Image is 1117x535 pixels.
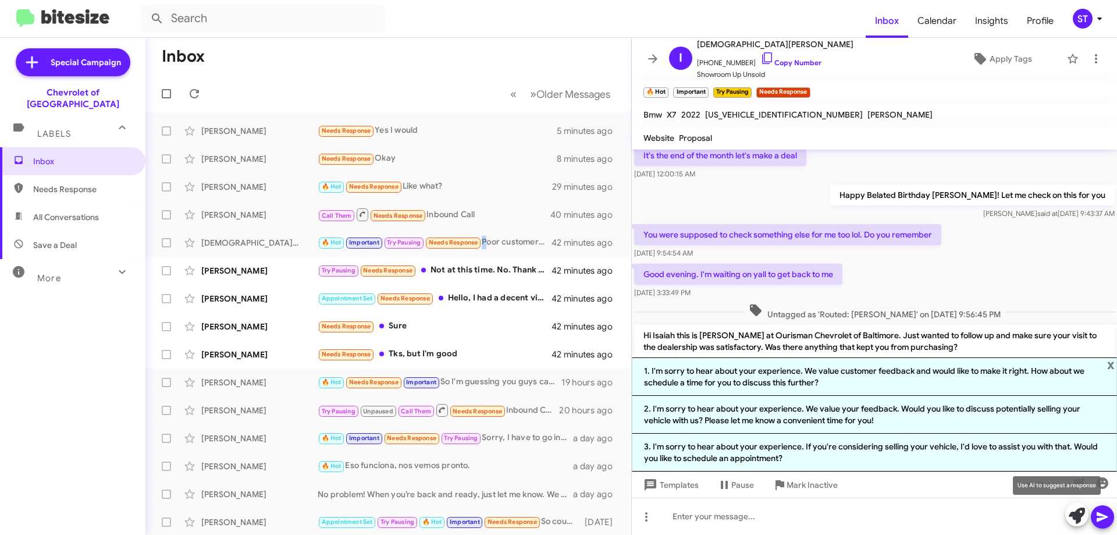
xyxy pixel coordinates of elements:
[634,325,1115,357] p: Hi Isaiah this is [PERSON_NAME] at Ourisman Chevrolet of Baltimore. Just wanted to follow up and ...
[201,377,318,388] div: [PERSON_NAME]
[322,518,373,526] span: Appointment Set
[318,207,552,222] div: Inbound Call
[322,267,355,274] span: Try Pausing
[559,405,622,416] div: 20 hours ago
[453,408,502,415] span: Needs Response
[557,153,622,165] div: 8 minutes ago
[322,212,352,219] span: Call Them
[322,350,371,358] span: Needs Response
[1063,9,1104,29] button: ST
[632,396,1117,434] li: 2. I'm sorry to hear about your experience. We value your feedback. Would you like to discuss pot...
[16,48,130,76] a: Special Campaign
[536,88,610,101] span: Older Messages
[51,56,121,68] span: Special Campaign
[1018,4,1063,38] span: Profile
[318,348,552,361] div: Tks, but I'm good
[201,349,318,360] div: [PERSON_NAME]
[561,377,622,388] div: 19 hours ago
[634,145,806,166] p: It's the end of the month let's make a deal
[33,155,132,167] span: Inbox
[679,133,712,143] span: Proposal
[363,267,412,274] span: Needs Response
[322,295,373,302] span: Appointment Set
[37,273,61,284] span: More
[141,5,385,33] input: Search
[1013,476,1101,495] div: Use AI to suggest a response
[349,434,379,442] span: Important
[318,515,579,529] div: So could you please come and get the truck 🙏
[705,109,863,120] span: [US_VEHICLE_IDENTIFICATION_NUMBER]
[557,125,622,137] div: 5 minutes ago
[450,518,480,526] span: Important
[552,181,622,193] div: 29 minutes ago
[866,4,908,38] a: Inbox
[318,292,552,305] div: Hello, I had a decent visit. I enjoyed my sales man and ultimately the reason I left was the atti...
[401,408,431,415] span: Call Them
[830,185,1115,206] p: Happy Belated Birthday [PERSON_NAME]! Let me check on this for you
[634,288,691,297] span: [DATE] 3:33:49 PM
[33,211,99,223] span: All Conversations
[673,87,708,98] small: Important
[322,462,341,470] span: 🔥 Hot
[552,237,622,249] div: 42 minutes ago
[908,4,966,38] a: Calendar
[708,474,763,495] button: Pause
[201,125,318,137] div: [PERSON_NAME]
[552,293,622,304] div: 42 minutes ago
[1073,9,1093,29] div: ST
[744,303,1005,320] span: Untagged as 'Routed: [PERSON_NAME]' on [DATE] 9:56:45 PM
[387,239,421,246] span: Try Pausing
[349,378,399,386] span: Needs Response
[634,264,842,285] p: Good evening. I'm waiting on yall to get back to me
[318,459,573,473] div: Eso funciona, nos vemos pronto.
[33,183,132,195] span: Needs Response
[318,264,552,277] div: Not at this time. No. Thank you. When im ready I will come to you.
[201,209,318,221] div: [PERSON_NAME]
[632,357,1117,396] li: 1. I'm sorry to hear about your experience. We value customer feedback and would like to make it ...
[504,82,617,106] nav: Page navigation example
[322,183,341,190] span: 🔥 Hot
[387,434,436,442] span: Needs Response
[201,433,318,444] div: [PERSON_NAME]
[373,212,423,219] span: Needs Response
[552,349,622,360] div: 42 minutes ago
[318,124,557,137] div: Yes I would
[679,49,682,68] span: I
[318,236,552,249] div: Poor customer service and rude manager
[634,224,941,245] p: You were supposed to check something else for me too lol. Do you remember
[380,295,430,302] span: Needs Response
[488,518,537,526] span: Needs Response
[318,431,573,445] div: Sorry, I have to go in to work [DATE]. I won't be able to make it there until 4pm.
[990,48,1032,69] span: Apply Tags
[552,265,622,277] div: 42 minutes ago
[697,37,853,51] span: [DEMOGRAPHIC_DATA][PERSON_NAME]
[634,249,693,257] span: [DATE] 9:54:54 AM
[318,180,552,193] div: Like what?
[322,378,341,386] span: 🔥 Hot
[322,408,355,415] span: Try Pausing
[201,460,318,472] div: [PERSON_NAME]
[641,474,699,495] span: Templates
[983,209,1115,218] span: [PERSON_NAME] [DATE] 9:43:37 AM
[201,488,318,500] div: [PERSON_NAME]
[318,403,559,417] div: Inbound Call
[530,87,536,101] span: »
[322,155,371,162] span: Needs Response
[867,109,933,120] span: [PERSON_NAME]
[510,87,517,101] span: «
[632,474,708,495] button: Templates
[667,109,677,120] span: X7
[201,405,318,416] div: [PERSON_NAME]
[697,69,853,80] span: Showroom Up Unsold
[697,51,853,69] span: [PHONE_NUMBER]
[33,239,77,251] span: Save a Deal
[643,87,668,98] small: 🔥 Hot
[406,378,436,386] span: Important
[579,516,622,528] div: [DATE]
[201,321,318,332] div: [PERSON_NAME]
[201,293,318,304] div: [PERSON_NAME]
[322,239,341,246] span: 🔥 Hot
[318,152,557,165] div: Okay
[322,434,341,442] span: 🔥 Hot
